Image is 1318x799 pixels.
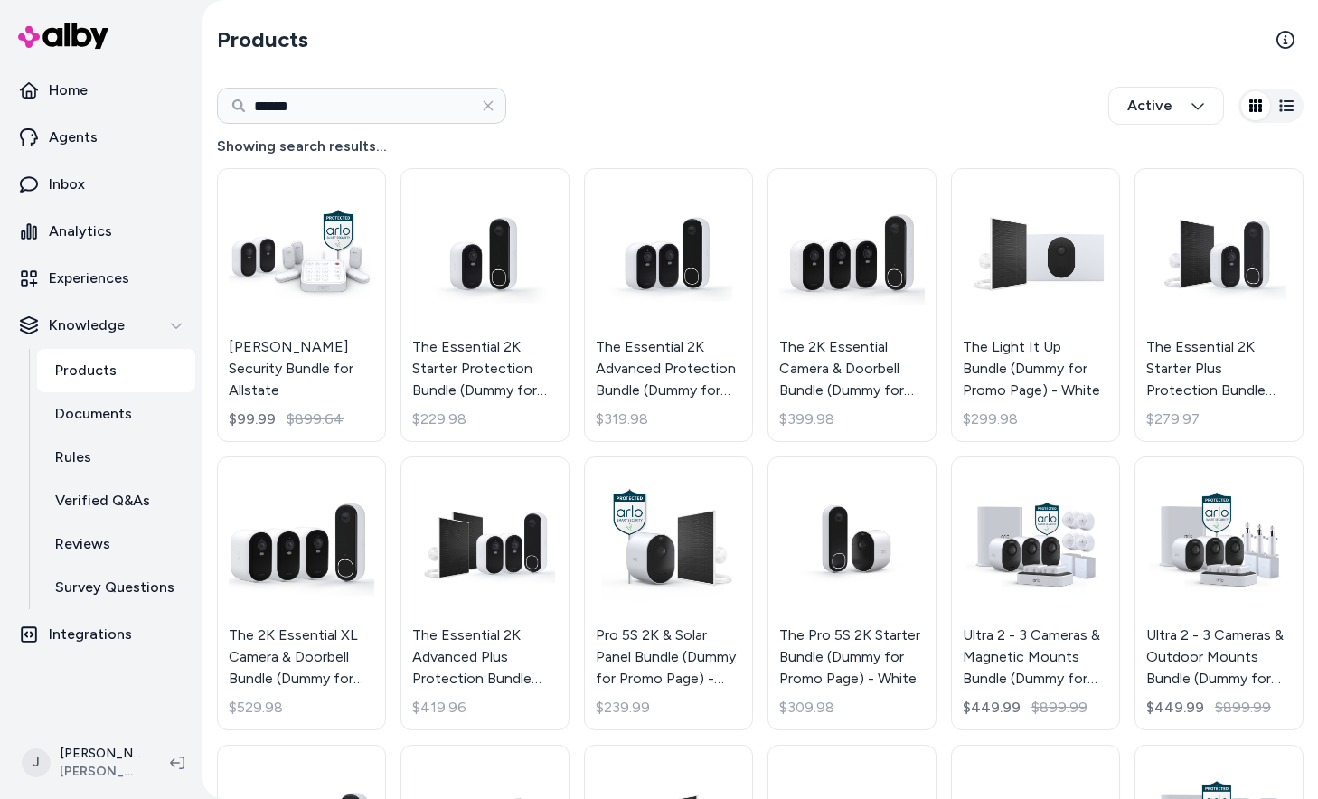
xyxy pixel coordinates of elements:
a: Documents [37,392,195,436]
a: The Pro 5S 2K Starter Bundle (Dummy for Promo Page) - WhiteThe Pro 5S 2K Starter Bundle (Dummy fo... [767,456,937,730]
p: Reviews [55,533,110,555]
h4: Showing search results... [217,136,1304,157]
a: Inbox [7,163,195,206]
a: Reviews [37,522,195,566]
p: Experiences [49,268,129,289]
p: Inbox [49,174,85,195]
a: Experiences [7,257,195,300]
a: Rules [37,436,195,479]
img: alby Logo [18,23,108,49]
a: Ultra 2 - 3 Cameras & Magnetic Mounts Bundle (Dummy for Promo Page) - WhiteUltra 2 - 3 Cameras & ... [951,456,1120,730]
a: Analytics [7,210,195,253]
p: Integrations [49,624,132,645]
a: The Essential 2K Starter Protection Bundle (Dummy for Promo Page)The Essential 2K Starter Protect... [400,168,570,442]
span: [PERSON_NAME] Prod [60,763,141,781]
p: Agents [49,127,98,148]
a: Pro 5S 2K & Solar Panel Bundle (Dummy for Promo Page) - WhitePro 5S 2K & Solar Panel Bundle (Dumm... [584,456,753,730]
a: Integrations [7,613,195,656]
p: Documents [55,403,132,425]
h2: Products [217,25,308,54]
a: The Light It Up Bundle (Dummy for Promo Page) - WhiteThe Light It Up Bundle (Dummy for Promo Page... [951,168,1120,442]
a: Home [7,69,195,112]
a: Survey Questions [37,566,195,609]
a: Ultra 2 - 3 Cameras & Outdoor Mounts Bundle (Dummy for Promo Page) - WhiteUltra 2 - 3 Cameras & O... [1134,456,1304,730]
a: The 2K Essential XL Camera & Doorbell Bundle (Dummy for Promo Page)The 2K Essential XL Camera & D... [217,456,386,730]
a: The Essential 2K Advanced Plus Protection Bundle (Dummy for Promo Page)The Essential 2K Advanced ... [400,456,570,730]
p: Rules [55,446,91,468]
p: Survey Questions [55,577,174,598]
a: Products [37,349,195,392]
a: The Essential 2K Starter Plus Protection Bundle (Dummy for Promo Page)The Essential 2K Starter Pl... [1134,168,1304,442]
p: Products [55,360,117,381]
a: The Essential 2K Advanced Protection Bundle (Dummy for Promo Page)The Essential 2K Advanced Prote... [584,168,753,442]
a: Arlo Security Bundle for Allstate[PERSON_NAME] Security Bundle for Allstate$99.99$899.64 [217,168,386,442]
a: Verified Q&As [37,479,195,522]
a: Agents [7,116,195,159]
span: J [22,748,51,777]
p: Knowledge [49,315,125,336]
a: The 2K Essential Camera & Doorbell Bundle (Dummy for Promo Page)The 2K Essential Camera & Doorbel... [767,168,937,442]
button: Active [1108,87,1224,125]
button: Knowledge [7,304,195,347]
p: [PERSON_NAME] [60,745,141,763]
button: J[PERSON_NAME][PERSON_NAME] Prod [11,734,155,792]
p: Analytics [49,221,112,242]
p: Home [49,80,88,101]
p: Verified Q&As [55,490,150,512]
